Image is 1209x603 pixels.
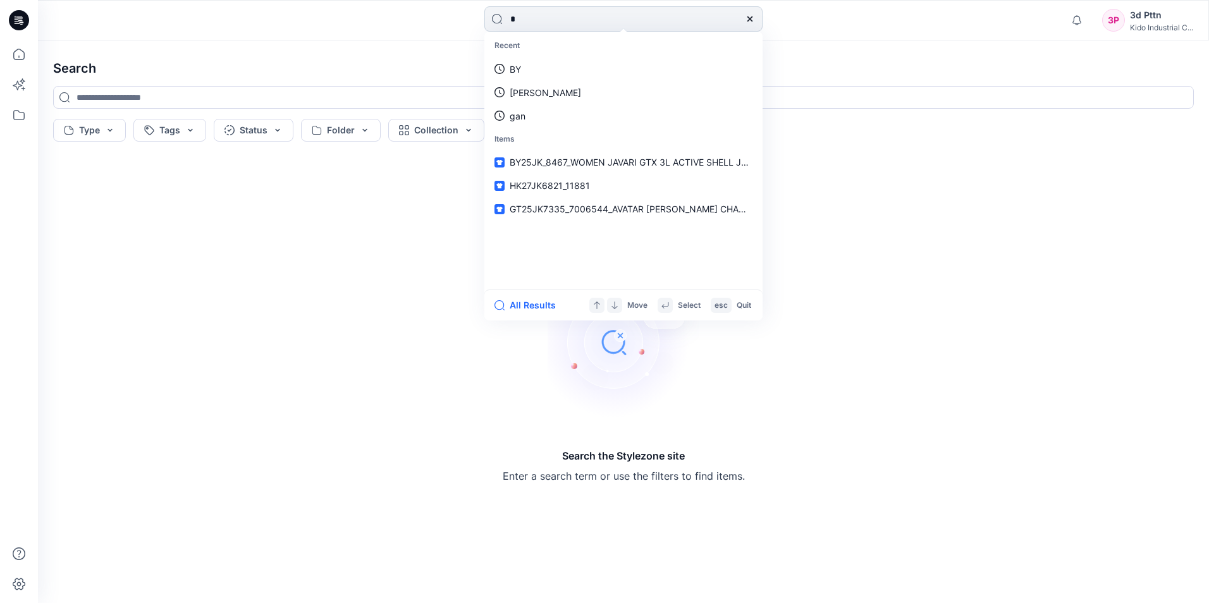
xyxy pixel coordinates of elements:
[53,119,126,142] button: Type
[487,174,760,197] a: HK27JK6821_11881
[487,197,760,221] a: GT25JK7335_7006544_AVATAR [PERSON_NAME] CHANGE
[627,299,647,312] p: Move
[1130,8,1193,23] div: 3d Pttn
[494,298,564,313] button: All Results
[510,63,521,76] p: BY
[510,204,757,214] span: GT25JK7335_7006544_AVATAR [PERSON_NAME] CHANGE
[548,266,699,418] img: Search the Stylezone site
[301,119,381,142] button: Folder
[510,109,525,123] p: gan
[487,34,760,58] p: Recent
[510,86,581,99] p: sal
[487,81,760,104] a: [PERSON_NAME]
[43,51,1204,86] h4: Search
[1130,23,1193,32] div: Kido Industrial C...
[487,128,760,151] p: Items
[678,299,701,312] p: Select
[715,299,728,312] p: esc
[510,157,770,167] span: BY25JK_8467_WOMEN JAVARI GTX 3L ACTIVE SHELL JACKET
[1102,9,1125,32] div: 3P
[133,119,206,142] button: Tags
[487,150,760,174] a: BY25JK_8467_WOMEN JAVARI GTX 3L ACTIVE SHELL JACKET
[214,119,293,142] button: Status
[388,119,484,142] button: Collection
[503,448,745,463] h5: Search the Stylezone site
[503,468,745,484] p: Enter a search term or use the filters to find items.
[487,104,760,128] a: gan
[487,58,760,81] a: BY
[510,180,590,191] span: HK27JK6821_11881
[737,299,751,312] p: Quit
